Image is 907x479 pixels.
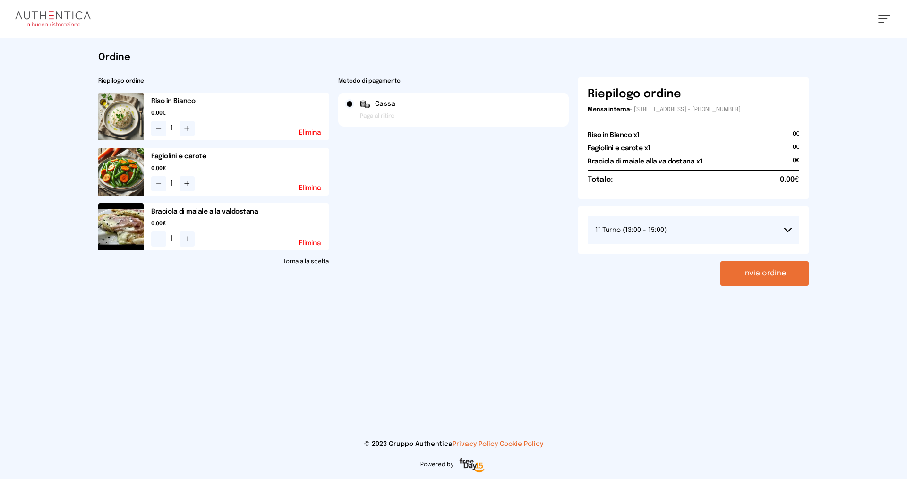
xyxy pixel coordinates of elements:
[299,185,321,191] button: Elimina
[588,106,799,113] p: - [STREET_ADDRESS] - [PHONE_NUMBER]
[588,157,702,166] h2: Braciola di maiale alla valdostana x1
[780,174,799,186] span: 0.00€
[299,129,321,136] button: Elimina
[420,461,453,469] span: Powered by
[151,165,329,172] span: 0.00€
[457,456,487,475] img: logo-freeday.3e08031.png
[588,130,640,140] h2: Riso in Bianco x1
[98,93,144,140] img: media
[588,144,650,153] h2: Fagiolini e carote x1
[151,207,329,216] h2: Braciola di maiale alla valdostana
[338,77,569,85] h2: Metodo di pagamento
[170,123,176,134] span: 1
[720,261,809,286] button: Invia ordine
[15,439,892,449] p: © 2023 Gruppo Authentica
[98,258,329,265] a: Torna alla scelta
[170,178,176,189] span: 1
[500,441,543,447] a: Cookie Policy
[15,11,91,26] img: logo.8f33a47.png
[98,51,809,64] h1: Ordine
[299,240,321,247] button: Elimina
[170,233,176,245] span: 1
[151,220,329,228] span: 0.00€
[151,96,329,106] h2: Riso in Bianco
[595,227,667,233] span: 1° Turno (13:00 - 15:00)
[151,110,329,117] span: 0.00€
[793,144,799,157] span: 0€
[360,112,394,120] span: Paga al ritiro
[98,148,144,196] img: media
[453,441,498,447] a: Privacy Policy
[375,99,395,109] span: Cassa
[588,107,630,112] span: Mensa interna
[588,216,799,244] button: 1° Turno (13:00 - 15:00)
[588,87,681,102] h6: Riepilogo ordine
[793,157,799,170] span: 0€
[588,174,613,186] h6: Totale:
[793,130,799,144] span: 0€
[98,77,329,85] h2: Riepilogo ordine
[151,152,329,161] h2: Fagiolini e carote
[98,203,144,251] img: media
